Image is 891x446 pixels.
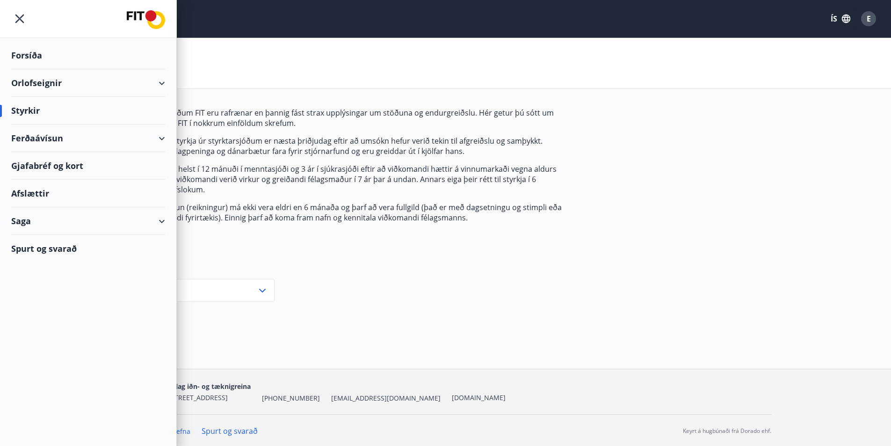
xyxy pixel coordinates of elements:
[331,394,441,403] span: [EMAIL_ADDRESS][DOMAIN_NAME]
[127,10,165,29] img: union_logo
[11,152,165,180] div: Gjafabréf og kort
[11,10,28,27] button: menu
[11,235,165,262] div: Spurt og svarað
[11,207,165,235] div: Saga
[11,69,165,97] div: Orlofseignir
[120,164,562,195] p: Réttur til styrkja helst í 12 mánuði í menntasjóði og 3 ár í sjúkrasjóði eftir að viðkomandi hætt...
[683,427,771,435] p: Keyrt á hugbúnaði frá Dorado ehf.
[857,7,880,30] button: E
[168,393,228,402] span: [STREET_ADDRESS]
[262,394,320,403] span: [PHONE_NUMBER]
[202,426,258,436] a: Spurt og svarað
[11,180,165,207] div: Afslættir
[867,14,871,24] span: E
[11,124,165,152] div: Ferðaávísun
[168,382,251,391] span: Félag iðn- og tæknigreina
[120,268,275,277] label: Flokkur
[120,108,562,128] p: Umsóknir úr sjóðum FIT eru rafrænar en þannig fást strax upplýsingar um stöðuna og endurgreiðslu....
[11,42,165,69] div: Forsíða
[826,10,855,27] button: ÍS
[120,202,562,223] p: Athugið að kvittun (reikningur) má ekki vera eldri en 6 mánaða og þarf að vera fullgild (það er m...
[452,393,506,402] a: [DOMAIN_NAME]
[11,97,165,124] div: Styrkir
[120,136,562,156] p: Greiðsludagur styrkja úr styrktarsjóðum er næsta þriðjudag eftir að umsókn hefur verið tekin til ...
